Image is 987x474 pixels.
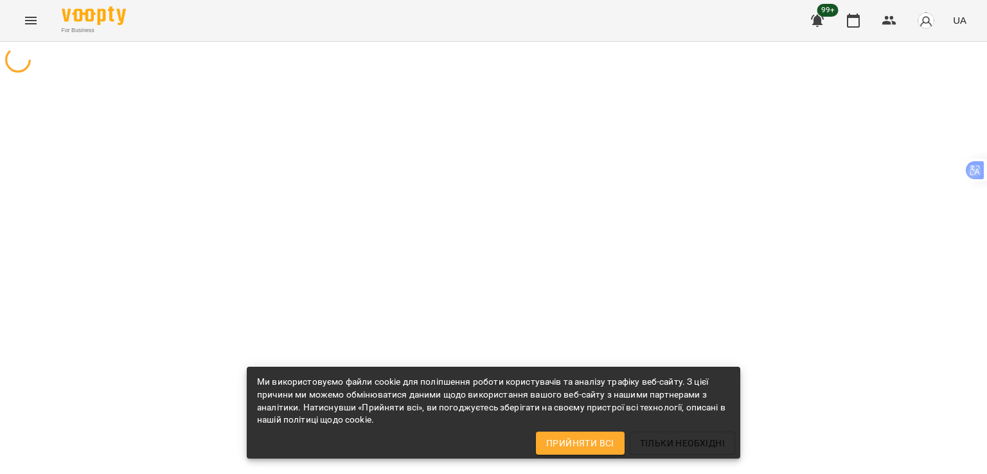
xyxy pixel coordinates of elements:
img: avatar_s.png [917,12,935,30]
button: UA [948,8,972,32]
div: Ми використовуємо файли cookie для поліпшення роботи користувачів та аналізу трафіку веб-сайту. З... [257,371,730,432]
span: Прийняти всі [546,435,614,451]
span: Тільки необхідні [640,435,725,451]
button: Прийняти всі [536,432,625,455]
span: For Business [62,26,126,35]
img: Voopty Logo [62,6,126,25]
button: Тільки необхідні [630,432,735,455]
button: Menu [15,5,46,36]
span: 99+ [817,4,839,17]
span: UA [953,13,966,27]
